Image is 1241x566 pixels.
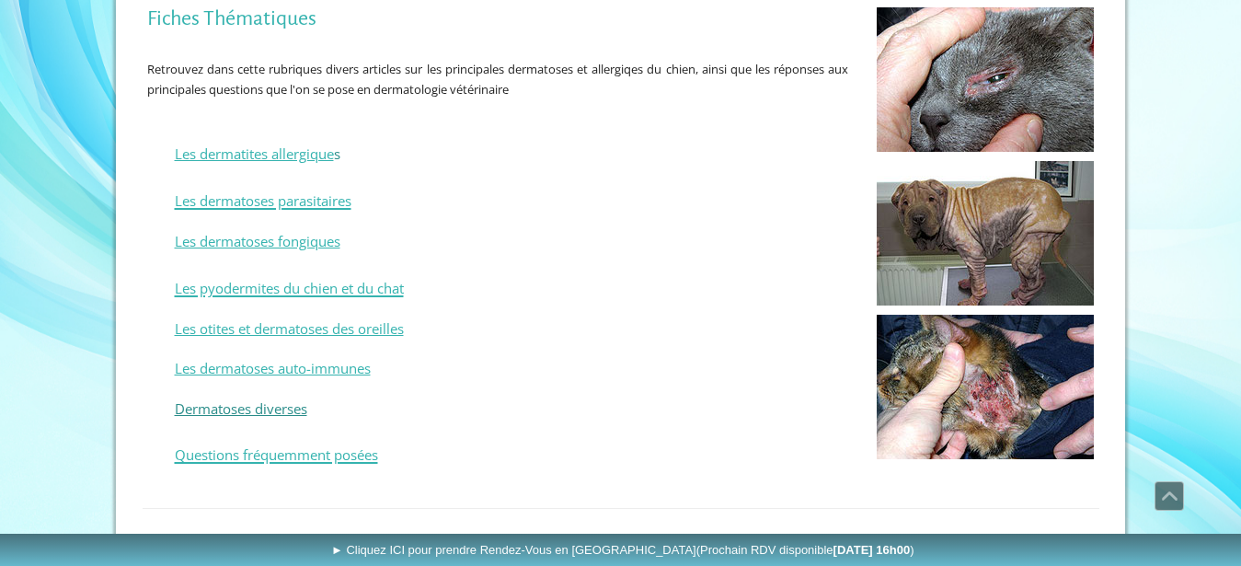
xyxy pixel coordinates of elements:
span: Les pyodermites du chien et du chat [175,279,404,297]
span: Les otites et dermatoses des oreilles [175,319,404,338]
span: Les dermatoses parasitaires [175,191,351,210]
a: Questions fréquemment posées [175,436,378,467]
span: Les dermatoses fongiques [175,232,340,250]
a: Les pyodermites du chien et du chat [175,270,404,300]
span: Questions fréquemment posées [175,445,378,464]
span: (Prochain RDV disponible ) [696,543,914,557]
span: s [175,144,340,163]
span: Les dermatoses auto-immunes [175,359,371,377]
a: Les dermatoses parasitaires [175,182,351,213]
b: [DATE] 16h00 [833,543,911,557]
h1: Fiches Thématiques [147,7,849,30]
a: Les otites et dermatoses des oreilles [175,320,404,338]
span: Dermatoses diverses [175,399,307,418]
a: Défiler vers le haut [1155,481,1184,511]
span: ► Cliquez ICI pour prendre Rendez-Vous en [GEOGRAPHIC_DATA] [331,543,914,557]
a: Dermatoses diverses [175,400,307,418]
a: Les dermatites allergique [175,144,334,163]
a: Les dermatoses fongiques [175,233,340,250]
a: Les dermatoses auto-immunes [175,360,371,377]
span: Retrouvez dans cette rubriques divers articles sur les principales dermatoses et allergiqes du ch... [147,61,849,98]
span: Défiler vers le haut [1155,482,1183,510]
